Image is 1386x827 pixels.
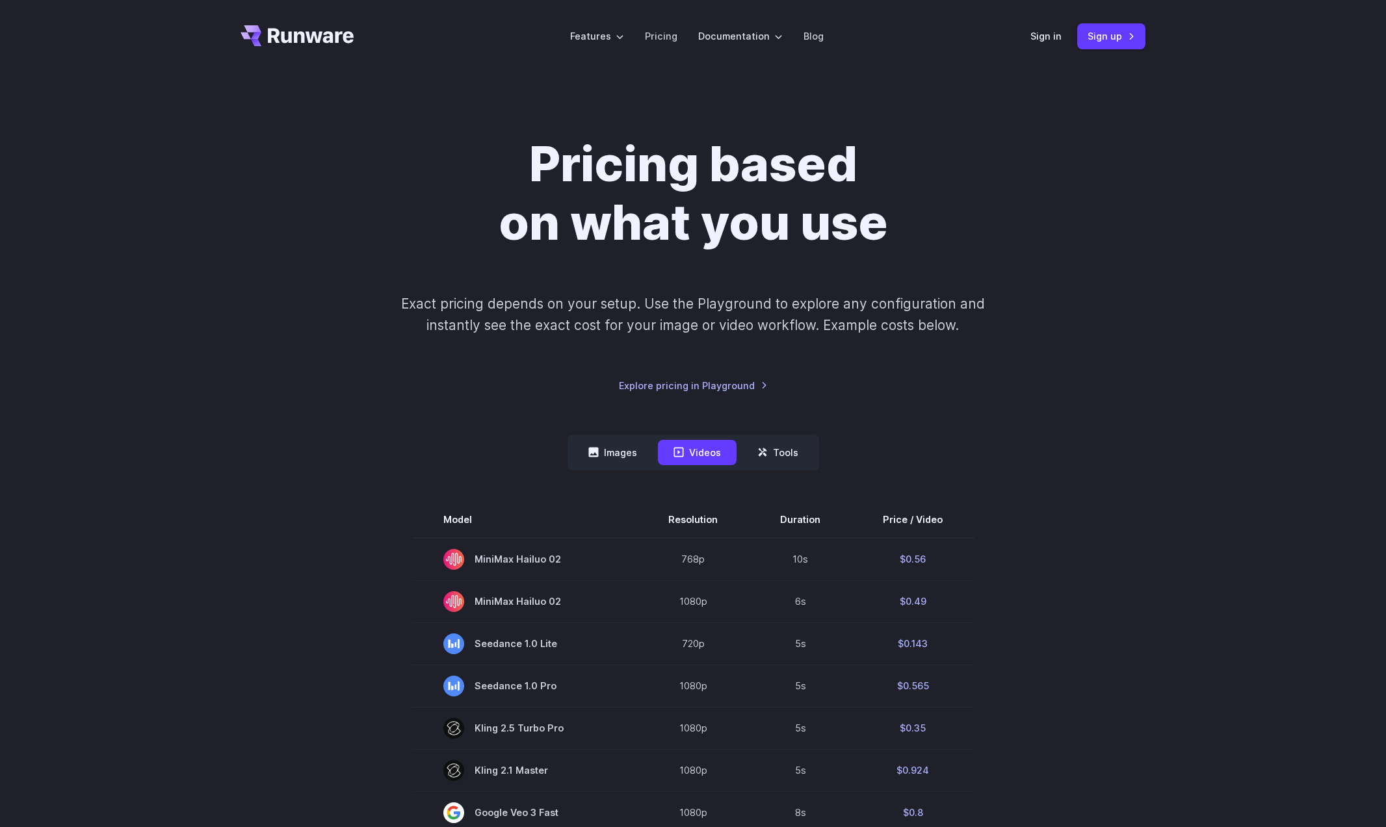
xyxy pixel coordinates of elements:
td: 10s [749,538,852,581]
button: Tools [742,440,814,465]
td: 1080p [637,580,749,622]
a: Blog [804,29,824,44]
a: Pricing [645,29,677,44]
td: $0.924 [852,749,974,791]
span: MiniMax Hailuo 02 [443,549,606,570]
span: Kling 2.1 Master [443,760,606,781]
button: Images [573,440,653,465]
span: MiniMax Hailuo 02 [443,591,606,612]
a: Sign in [1030,29,1062,44]
td: 5s [749,622,852,665]
span: Seedance 1.0 Lite [443,633,606,654]
td: $0.49 [852,580,974,622]
td: $0.565 [852,665,974,707]
td: $0.143 [852,622,974,665]
td: 5s [749,707,852,749]
label: Features [570,29,624,44]
td: 1080p [637,707,749,749]
td: 5s [749,665,852,707]
span: Google Veo 3 Fast [443,802,606,823]
span: Seedance 1.0 Pro [443,676,606,696]
td: 1080p [637,749,749,791]
h1: Pricing based on what you use [331,135,1055,251]
th: Price / Video [852,502,974,538]
button: Videos [658,440,737,465]
td: $0.56 [852,538,974,581]
a: Sign up [1077,23,1145,49]
td: $0.35 [852,707,974,749]
span: Kling 2.5 Turbo Pro [443,718,606,739]
td: 1080p [637,665,749,707]
a: Go to / [241,25,354,46]
td: 5s [749,749,852,791]
a: Explore pricing in Playground [619,378,768,393]
p: Exact pricing depends on your setup. Use the Playground to explore any configuration and instantl... [376,293,1010,337]
th: Model [412,502,637,538]
label: Documentation [698,29,783,44]
td: 6s [749,580,852,622]
td: 768p [637,538,749,581]
th: Resolution [637,502,749,538]
th: Duration [749,502,852,538]
td: 720p [637,622,749,665]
